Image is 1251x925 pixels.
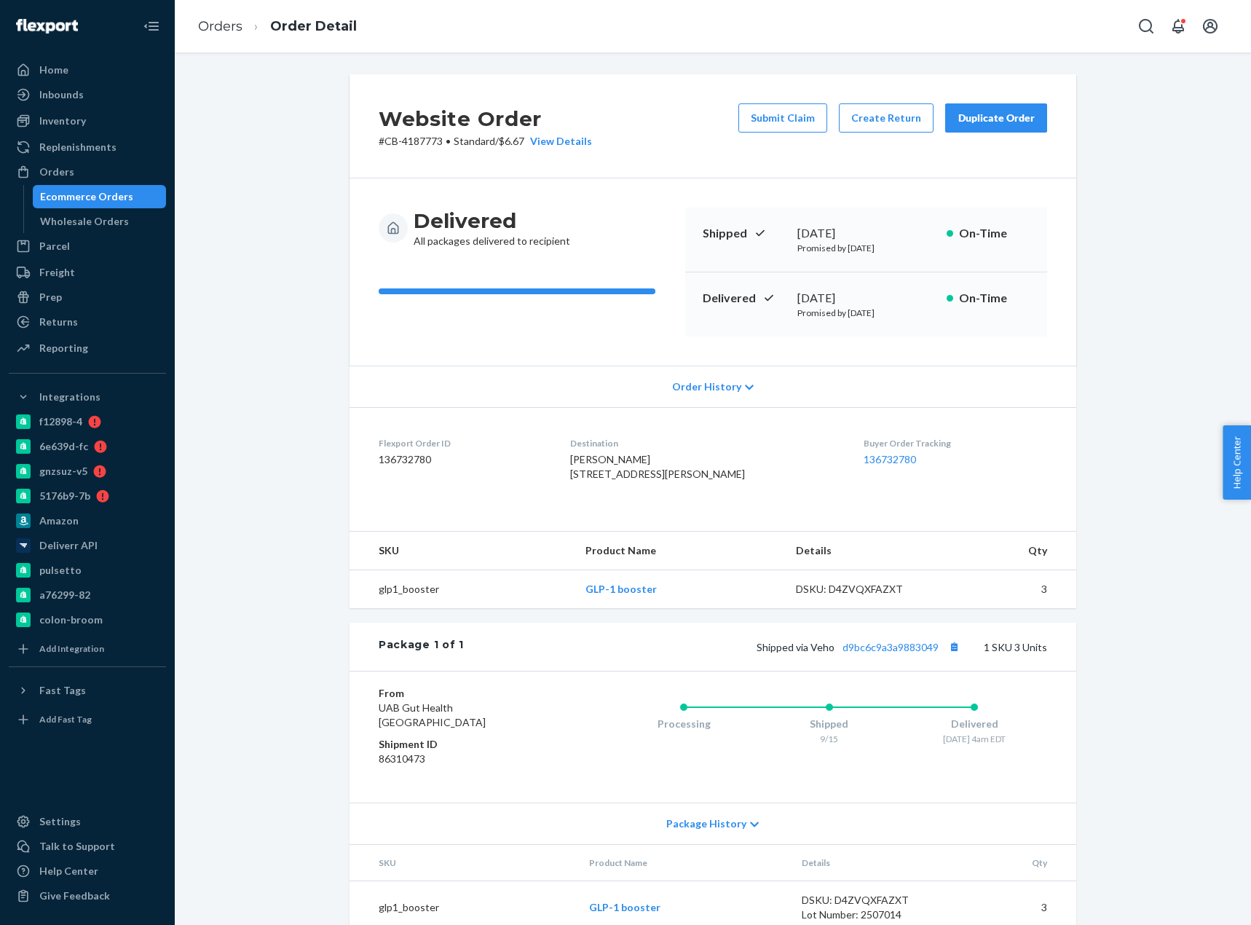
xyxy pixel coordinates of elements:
p: Promised by [DATE] [797,307,935,319]
a: GLP-1 booster [585,583,657,595]
a: Replenishments [9,135,166,159]
dd: 136732780 [379,452,547,467]
div: pulsetto [39,563,82,578]
div: Lot Number: 2507014 [802,908,939,922]
div: gnzsuz-v5 [39,464,87,479]
div: Delivered [901,717,1047,731]
button: Copy tracking number [944,637,963,656]
div: Settings [39,814,81,829]
div: Add Integration [39,642,104,655]
a: Home [9,58,166,82]
div: 9/15 [757,733,902,745]
div: Integrations [39,390,100,404]
a: Amazon [9,509,166,532]
span: Shipped via Veho [757,641,963,653]
button: Open account menu [1196,12,1225,41]
a: Inbounds [9,83,166,106]
div: Returns [39,315,78,329]
button: Close Navigation [137,12,166,41]
div: Duplicate Order [958,111,1035,125]
a: 136732780 [864,453,916,465]
dt: Flexport Order ID [379,437,547,449]
div: 6e639d-fc [39,439,88,454]
div: Add Fast Tag [39,713,92,725]
a: 5176b9-7b [9,484,166,508]
th: Product Name [574,532,784,570]
td: 3 [944,570,1076,609]
button: Duplicate Order [945,103,1047,133]
dt: Buyer Order Tracking [864,437,1047,449]
a: Returns [9,310,166,334]
th: Details [790,845,950,881]
button: View Details [524,134,592,149]
a: Freight [9,261,166,284]
div: DSKU: D4ZVQXFAZXT [796,582,933,597]
div: Inbounds [39,87,84,102]
div: Orders [39,165,74,179]
a: Orders [9,160,166,184]
div: f12898-4 [39,414,82,429]
a: Prep [9,286,166,309]
button: Submit Claim [738,103,827,133]
p: Promised by [DATE] [797,242,935,254]
div: 1 SKU 3 Units [464,637,1047,656]
div: Inventory [39,114,86,128]
a: a76299-82 [9,583,166,607]
a: colon-broom [9,608,166,631]
div: 5176b9-7b [39,489,90,503]
div: [DATE] [797,290,935,307]
a: Help Center [9,859,166,883]
a: Ecommerce Orders [33,185,167,208]
div: [DATE] 4am EDT [901,733,1047,745]
h2: Website Order [379,103,592,134]
ol: breadcrumbs [186,5,368,48]
th: Details [784,532,944,570]
div: colon-broom [39,613,103,627]
button: Fast Tags [9,679,166,702]
p: Shipped [703,225,786,242]
div: Wholesale Orders [40,214,129,229]
div: Help Center [39,864,98,878]
span: Package History [666,816,746,831]
div: Amazon [39,513,79,528]
a: Reporting [9,336,166,360]
div: Give Feedback [39,889,110,903]
div: Shipped [757,717,902,731]
div: Ecommerce Orders [40,189,133,204]
button: Give Feedback [9,884,166,908]
div: Home [39,63,68,77]
a: Parcel [9,235,166,258]
dt: Shipment ID [379,737,553,752]
span: UAB Gut Health [GEOGRAPHIC_DATA] [379,701,486,728]
span: Help Center [1223,425,1251,500]
a: Add Fast Tag [9,708,166,731]
div: Freight [39,265,75,280]
button: Open Search Box [1132,12,1161,41]
th: SKU [350,532,574,570]
span: [PERSON_NAME] [STREET_ADDRESS][PERSON_NAME] [570,453,745,480]
a: Talk to Support [9,835,166,858]
button: Open notifications [1164,12,1193,41]
dt: Destination [570,437,841,449]
th: Qty [950,845,1076,881]
a: Orders [198,18,242,34]
div: Deliverr API [39,538,98,553]
dd: 86310473 [379,752,553,766]
span: • [446,135,451,147]
img: Flexport logo [16,19,78,34]
a: GLP-1 booster [589,901,660,913]
a: Settings [9,810,166,833]
td: glp1_booster [350,570,574,609]
div: Processing [611,717,757,731]
div: Replenishments [39,140,117,154]
div: a76299-82 [39,588,90,602]
span: Order History [672,379,741,394]
a: pulsetto [9,559,166,582]
a: Order Detail [270,18,357,34]
a: Inventory [9,109,166,133]
a: d9bc6c9a3a9883049 [842,641,939,653]
p: Delivered [703,290,786,307]
div: Talk to Support [39,839,115,854]
dt: From [379,686,553,701]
